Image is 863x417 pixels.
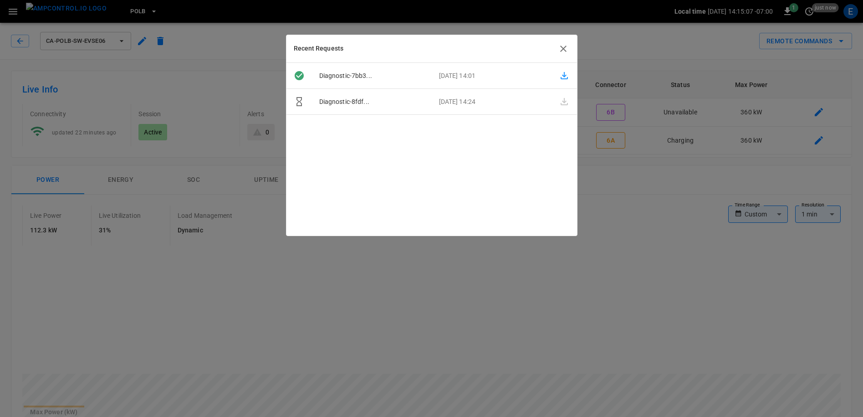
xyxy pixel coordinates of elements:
h6: Recent Requests [294,44,344,54]
p: Diagnostic-7bb3... [312,71,432,81]
p: Diagnostic-8fdf... [312,97,432,107]
p: [DATE] 14:24 [432,97,552,107]
p: [DATE] 14:01 [432,71,552,81]
div: Requested [286,96,312,107]
div: Available [286,70,312,81]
